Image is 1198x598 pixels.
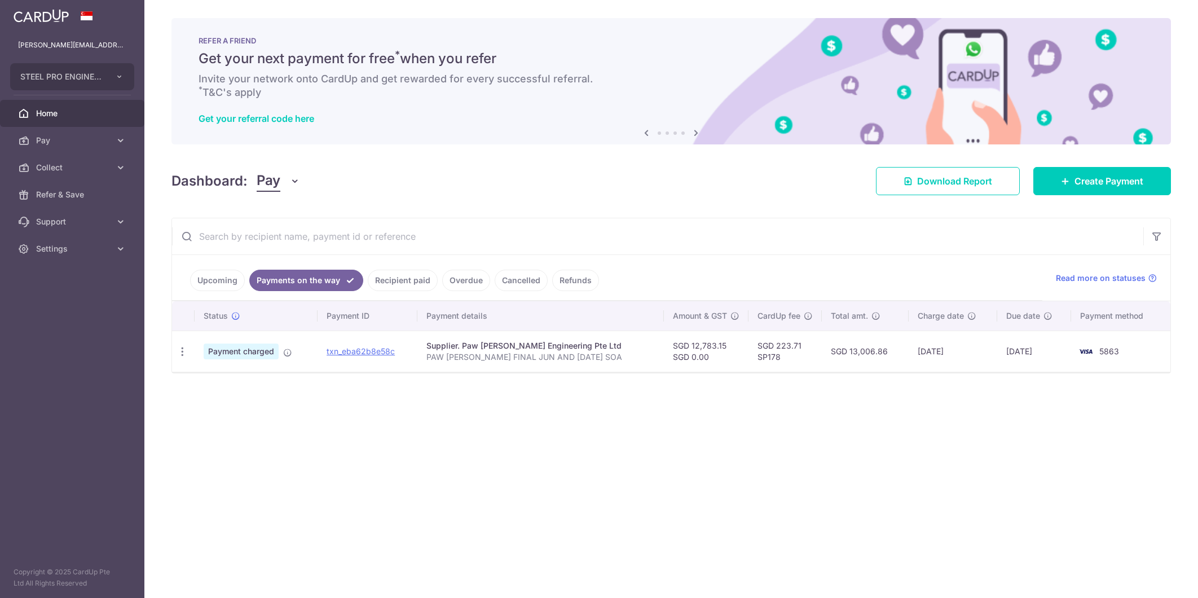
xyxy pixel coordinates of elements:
p: [PERSON_NAME][EMAIL_ADDRESS][DOMAIN_NAME] [18,39,126,51]
span: Home [36,108,111,119]
th: Payment details [417,301,664,331]
span: Amount & GST [673,310,727,322]
td: SGD 223.71 SP178 [748,331,822,372]
a: Cancelled [495,270,548,291]
th: Payment ID [318,301,417,331]
span: Due date [1006,310,1040,322]
a: Payments on the way [249,270,363,291]
img: CardUp [14,9,69,23]
img: Bank Card [1074,345,1097,358]
th: Payment method [1071,301,1170,331]
span: Total amt. [831,310,868,322]
span: Collect [36,162,111,173]
a: Upcoming [190,270,245,291]
span: Read more on statuses [1056,272,1146,284]
span: CardUp fee [757,310,800,322]
p: REFER A FRIEND [199,36,1144,45]
h4: Dashboard: [171,171,248,191]
a: Create Payment [1033,167,1171,195]
button: Pay [257,170,300,192]
span: Pay [257,170,280,192]
td: SGD 13,006.86 [822,331,909,372]
span: Download Report [917,174,992,188]
p: PAW [PERSON_NAME] FINAL JUN AND [DATE] SOA [426,351,655,363]
button: STEEL PRO ENGINEERING PTE LTD [10,63,134,90]
a: Overdue [442,270,490,291]
a: Get your referral code here [199,113,314,124]
span: Settings [36,243,111,254]
span: Support [36,216,111,227]
input: Search by recipient name, payment id or reference [172,218,1143,254]
a: Refunds [552,270,599,291]
iframe: Opens a widget where you can find more information [1126,564,1187,592]
td: [DATE] [997,331,1072,372]
h5: Get your next payment for free when you refer [199,50,1144,68]
span: STEEL PRO ENGINEERING PTE LTD [20,71,104,82]
img: RAF banner [171,18,1171,144]
a: Download Report [876,167,1020,195]
div: Supplier. Paw [PERSON_NAME] Engineering Pte Ltd [426,340,655,351]
span: Charge date [918,310,964,322]
td: [DATE] [909,331,997,372]
span: Pay [36,135,111,146]
a: Read more on statuses [1056,272,1157,284]
h6: Invite your network onto CardUp and get rewarded for every successful referral. T&C's apply [199,72,1144,99]
span: Payment charged [204,344,279,359]
span: Refer & Save [36,189,111,200]
td: SGD 12,783.15 SGD 0.00 [664,331,748,372]
span: Status [204,310,228,322]
a: Recipient paid [368,270,438,291]
span: 5863 [1099,346,1119,356]
a: txn_eba62b8e58c [327,346,395,356]
span: Create Payment [1074,174,1143,188]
